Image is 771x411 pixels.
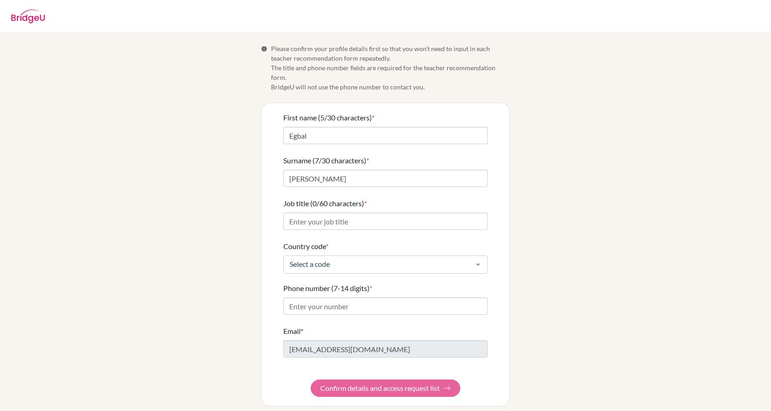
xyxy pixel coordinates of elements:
input: Enter your job title [283,213,488,230]
label: Surname (7/30 characters) [283,155,369,166]
label: Job title (0/60 characters) [283,198,367,209]
input: Enter your number [283,297,488,315]
label: Phone number (7-14 digits) [283,283,372,294]
span: Please confirm your profile details first so that you won’t need to input in each teacher recomme... [271,44,510,92]
label: Country code [283,241,328,252]
img: BridgeU logo [11,10,45,23]
span: Select a code [287,260,469,269]
input: Enter your surname [283,170,488,187]
input: Enter your first name [283,127,488,144]
span: Info [261,46,267,52]
label: First name (5/30 characters) [283,112,375,123]
label: Email* [283,326,303,337]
